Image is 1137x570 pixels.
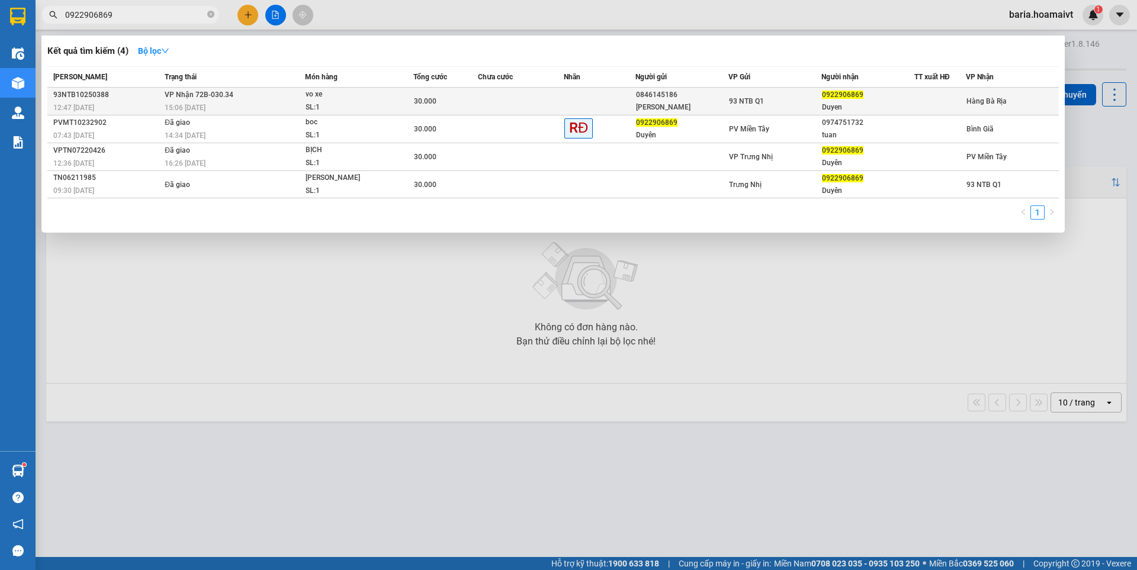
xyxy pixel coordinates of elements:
span: Đã giao [165,118,190,127]
li: 1 [1030,205,1045,220]
span: right [1048,208,1055,215]
span: notification [12,519,24,530]
span: 16:26 [DATE] [165,159,205,168]
li: VP Hàng Bà Rịa [6,50,82,63]
span: 93 NTB Q1 [729,97,764,105]
span: VP Gửi [728,73,750,81]
span: down [161,47,169,55]
img: warehouse-icon [12,77,24,89]
span: VP Nhận 72B-030.34 [165,91,233,99]
span: VP Trưng Nhị [729,153,773,161]
img: warehouse-icon [12,107,24,119]
div: [PERSON_NAME] [306,172,394,185]
div: SL: 1 [306,129,394,142]
span: [PERSON_NAME] [53,73,107,81]
span: Người nhận [821,73,859,81]
div: SL: 1 [306,157,394,170]
span: 15:06 [DATE] [165,104,205,112]
b: QL51, PPhước Trung, TPBà Rịa [6,65,69,88]
span: Món hàng [305,73,338,81]
span: Tổng cước [413,73,447,81]
span: Người gửi [635,73,667,81]
div: PVMT10232902 [53,117,161,129]
img: logo-vxr [10,8,25,25]
span: 0922906869 [822,174,863,182]
img: warehouse-icon [12,47,24,60]
span: Đã giao [165,181,190,189]
li: Hoa Mai [6,6,172,28]
span: Nhãn [564,73,580,81]
span: 93 NTB Q1 [966,181,1001,189]
div: Duyên [822,157,914,169]
span: VP Nhận [966,73,994,81]
h3: Kết quả tìm kiếm ( 4 ) [47,45,129,57]
div: tuan [822,129,914,141]
span: 12:36 [DATE] [53,159,94,168]
span: Đã giao [165,146,190,154]
span: 12:47 [DATE] [53,104,94,112]
span: PV Miền Tây [966,153,1007,161]
span: 30.000 [414,125,436,133]
span: 0922906869 [822,146,863,154]
div: 0846145186 [636,89,728,101]
span: message [12,545,24,556]
span: 14:34 [DATE] [165,131,205,140]
div: SL: 1 [306,101,394,114]
span: close-circle [207,9,214,21]
img: logo.jpg [6,6,47,47]
span: PV Miền Tây [729,125,769,133]
span: 30.000 [414,97,436,105]
span: TT xuất HĐ [914,73,950,81]
button: right [1045,205,1059,220]
div: Duyen [822,101,914,114]
div: BỊCH [306,144,394,157]
span: Trạng thái [165,73,197,81]
span: 0922906869 [822,91,863,99]
span: environment [82,66,90,74]
span: 30.000 [414,153,436,161]
div: boc [306,116,394,129]
li: VP 167 QL13 [82,50,158,63]
li: Next Page [1045,205,1059,220]
div: SL: 1 [306,185,394,198]
span: RĐ [564,118,593,138]
span: Chưa cước [478,73,513,81]
div: vo xe [306,88,394,101]
img: solution-icon [12,136,24,149]
span: Bình Giã [966,125,994,133]
span: 30.000 [414,181,436,189]
li: Previous Page [1016,205,1030,220]
div: 0974751732 [822,117,914,129]
span: Trưng Nhị [729,181,762,189]
div: Duyên [636,129,728,141]
span: close-circle [207,11,214,18]
div: [PERSON_NAME] [636,101,728,114]
div: VPTN07220426 [53,144,161,157]
span: 09:30 [DATE] [53,186,94,195]
sup: 1 [23,463,26,466]
img: warehouse-icon [12,465,24,477]
span: search [49,11,57,19]
input: Tìm tên, số ĐT hoặc mã đơn [65,8,205,21]
div: 93NTB10250388 [53,89,161,101]
span: environment [6,66,14,74]
div: TN06211985 [53,172,161,184]
span: 07:43 [DATE] [53,131,94,140]
button: left [1016,205,1030,220]
a: 1 [1031,206,1044,219]
button: Bộ lọcdown [129,41,179,60]
span: left [1020,208,1027,215]
strong: Bộ lọc [138,46,169,56]
span: Hàng Bà Rịa [966,97,1007,105]
div: Duyên [822,185,914,197]
span: question-circle [12,492,24,503]
span: 0922906869 [636,118,677,127]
